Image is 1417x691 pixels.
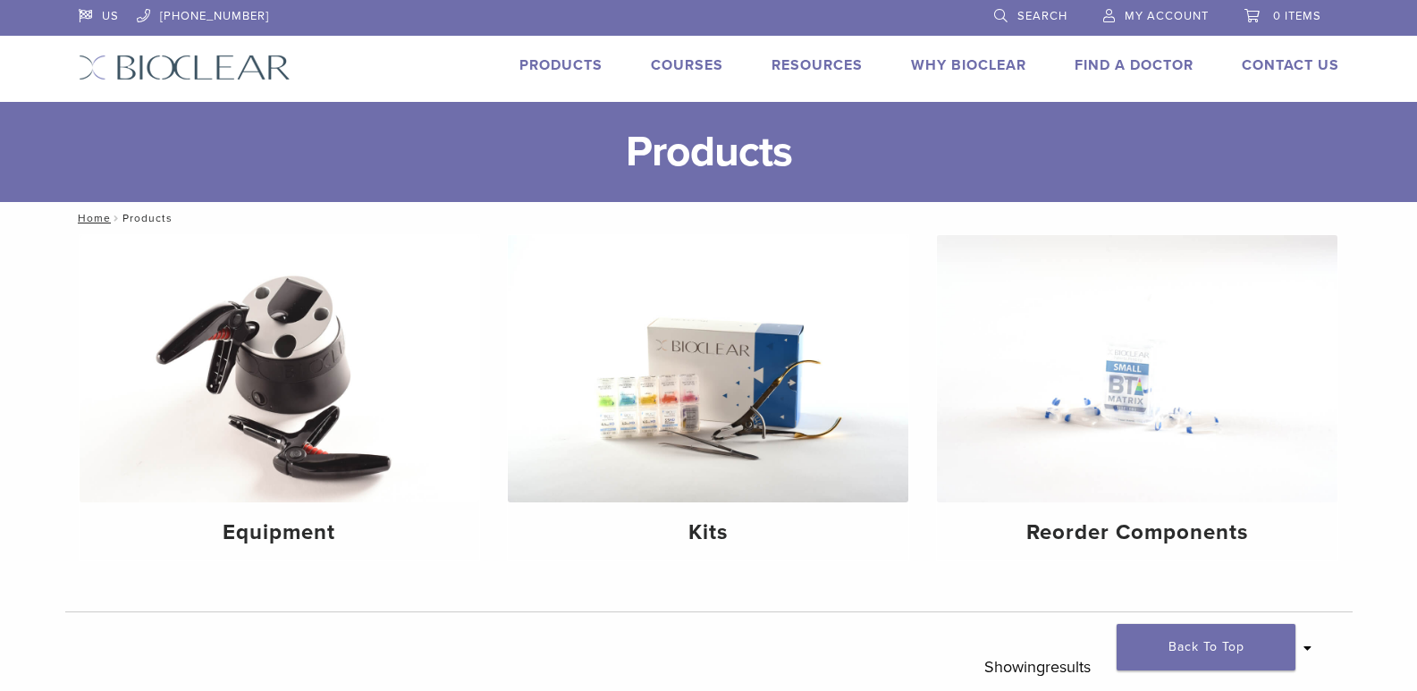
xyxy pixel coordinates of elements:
span: 0 items [1273,9,1321,23]
h4: Equipment [94,517,466,549]
a: Reorder Components [937,235,1337,560]
img: Equipment [80,235,480,502]
a: Home [72,212,111,224]
a: Why Bioclear [911,56,1026,74]
p: Showing results [984,648,1091,686]
h4: Kits [522,517,894,549]
span: My Account [1125,9,1209,23]
a: Products [519,56,603,74]
a: Equipment [80,235,480,560]
a: Find A Doctor [1075,56,1193,74]
img: Kits [508,235,908,502]
img: Reorder Components [937,235,1337,502]
span: / [111,214,122,223]
img: Bioclear [79,55,291,80]
a: Contact Us [1242,56,1339,74]
a: Courses [651,56,723,74]
h4: Reorder Components [951,517,1323,549]
nav: Products [65,202,1353,234]
a: Back To Top [1117,624,1295,670]
a: Kits [508,235,908,560]
span: Search [1017,9,1067,23]
a: Resources [772,56,863,74]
